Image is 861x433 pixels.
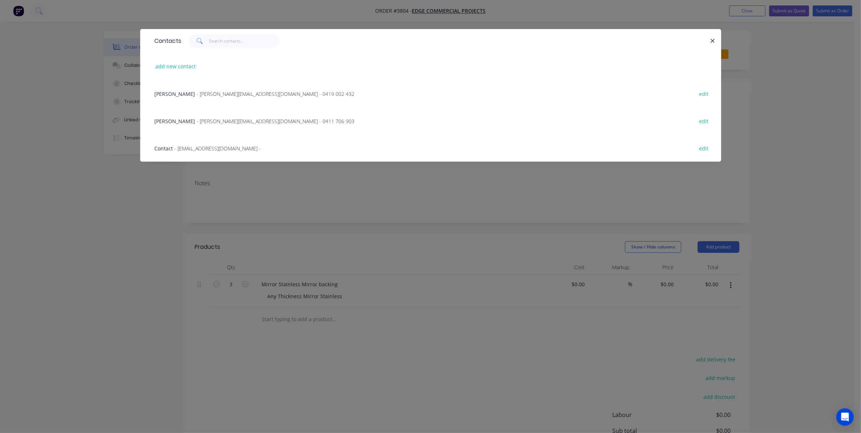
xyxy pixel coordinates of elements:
span: - [PERSON_NAME][EMAIL_ADDRESS][DOMAIN_NAME] - 0411 706 903 [197,118,355,125]
span: [PERSON_NAME] [155,90,195,97]
button: edit [695,143,712,153]
div: Open Intercom Messenger [836,408,854,426]
span: Contact [155,145,173,152]
span: [PERSON_NAME] [155,118,195,125]
button: edit [695,89,712,98]
span: - [EMAIL_ADDRESS][DOMAIN_NAME] - [175,145,261,152]
span: - [PERSON_NAME][EMAIL_ADDRESS][DOMAIN_NAME] - 0419 002 432 [197,90,355,97]
button: edit [695,116,712,126]
input: Search contacts... [209,34,280,48]
div: Contacts [151,29,182,53]
button: add new contact [152,61,200,71]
